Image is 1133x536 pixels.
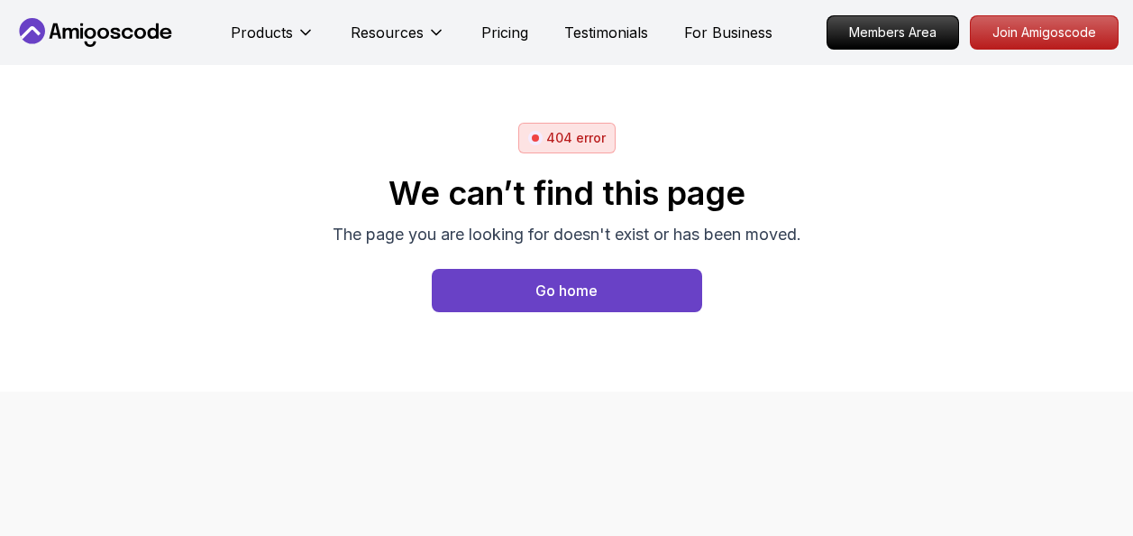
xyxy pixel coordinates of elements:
h2: We can’t find this page [333,175,801,211]
p: Resources [351,22,424,43]
button: Go home [432,269,702,312]
a: Testimonials [564,22,648,43]
a: Join Amigoscode [970,15,1119,50]
a: For Business [684,22,772,43]
a: Members Area [827,15,959,50]
p: 404 error [546,129,606,147]
p: Join Amigoscode [971,16,1118,49]
button: Resources [351,22,445,58]
a: Home page [432,269,702,312]
div: Go home [535,280,598,301]
p: Members Area [827,16,958,49]
a: Pricing [481,22,528,43]
p: The page you are looking for doesn't exist or has been moved. [333,222,801,247]
button: Products [231,22,315,58]
p: Products [231,22,293,43]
